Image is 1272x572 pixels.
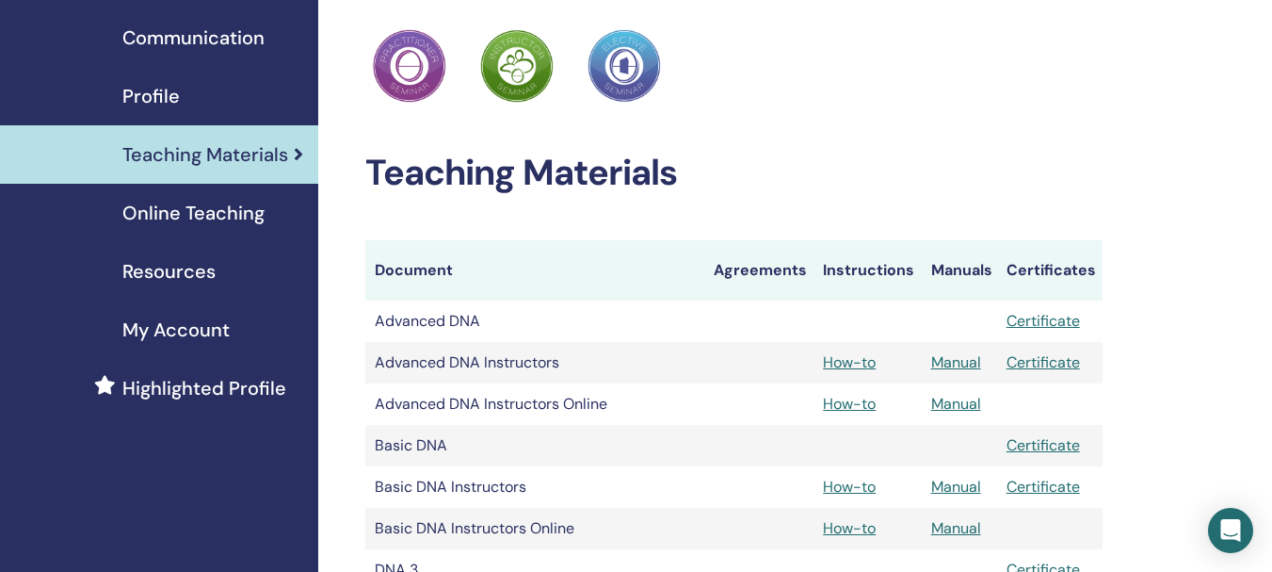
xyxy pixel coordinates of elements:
th: Certificates [997,240,1103,301]
span: Profile [122,82,180,110]
span: Teaching Materials [122,140,288,169]
th: Instructions [813,240,921,301]
th: Agreements [704,240,814,301]
a: How-to [823,477,876,497]
a: How-to [823,518,876,538]
a: Certificate [1006,435,1080,455]
a: Manual [931,352,981,372]
img: Practitioner [588,29,661,103]
td: Advanced DNA Instructors Online [365,384,704,425]
a: How-to [823,394,876,414]
span: Communication [122,24,265,52]
img: Practitioner [373,29,446,103]
h2: Teaching Materials [365,152,1103,195]
th: Document [365,240,704,301]
td: Basic DNA Instructors [365,466,704,508]
td: Basic DNA Instructors Online [365,508,704,549]
a: Certificate [1006,352,1080,372]
td: Advanced DNA [365,301,704,342]
th: Manuals [922,240,997,301]
a: Certificate [1006,311,1080,331]
span: Resources [122,257,216,286]
span: Highlighted Profile [122,374,286,402]
a: Manual [931,477,981,497]
td: Basic DNA [365,425,704,466]
span: My Account [122,316,230,344]
a: Certificate [1006,477,1080,497]
a: How-to [823,352,876,372]
img: Practitioner [480,29,554,103]
span: Online Teaching [122,199,265,227]
div: Open Intercom Messenger [1208,508,1253,553]
td: Advanced DNA Instructors [365,342,704,384]
a: Manual [931,394,981,414]
a: Manual [931,518,981,538]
